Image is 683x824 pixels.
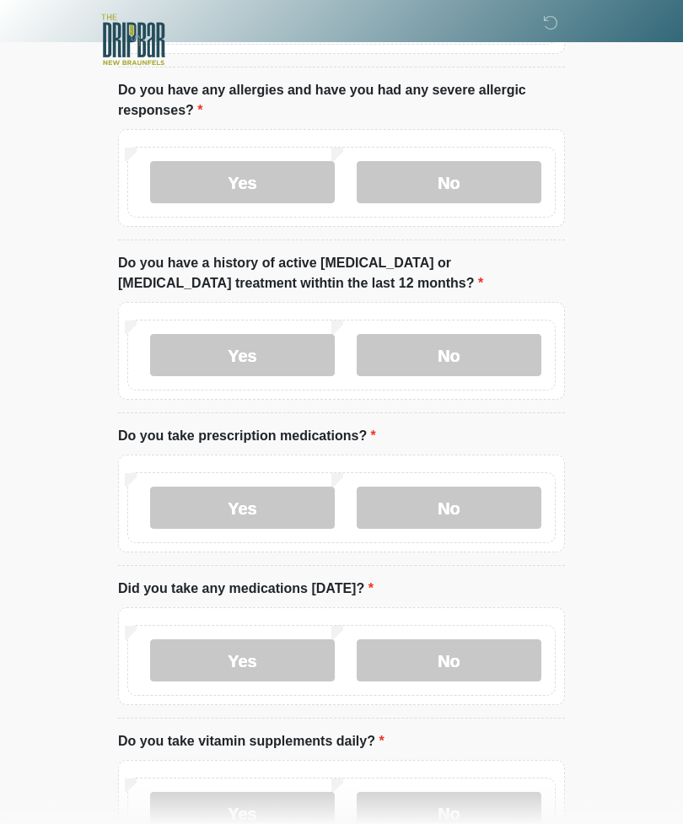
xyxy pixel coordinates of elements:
img: The DRIPBaR - New Braunfels Logo [101,13,165,67]
label: Yes [150,487,335,529]
label: Do you have any allergies and have you had any severe allergic responses? [118,80,565,121]
label: Do you take prescription medications? [118,426,376,446]
label: Yes [150,334,335,376]
label: Did you take any medications [DATE]? [118,579,374,599]
label: No [357,639,541,681]
label: No [357,487,541,529]
label: Yes [150,161,335,203]
label: Do you take vitamin supplements daily? [118,731,385,751]
label: No [357,161,541,203]
label: No [357,334,541,376]
label: Yes [150,639,335,681]
label: Do you have a history of active [MEDICAL_DATA] or [MEDICAL_DATA] treatment withtin the last 12 mo... [118,253,565,294]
